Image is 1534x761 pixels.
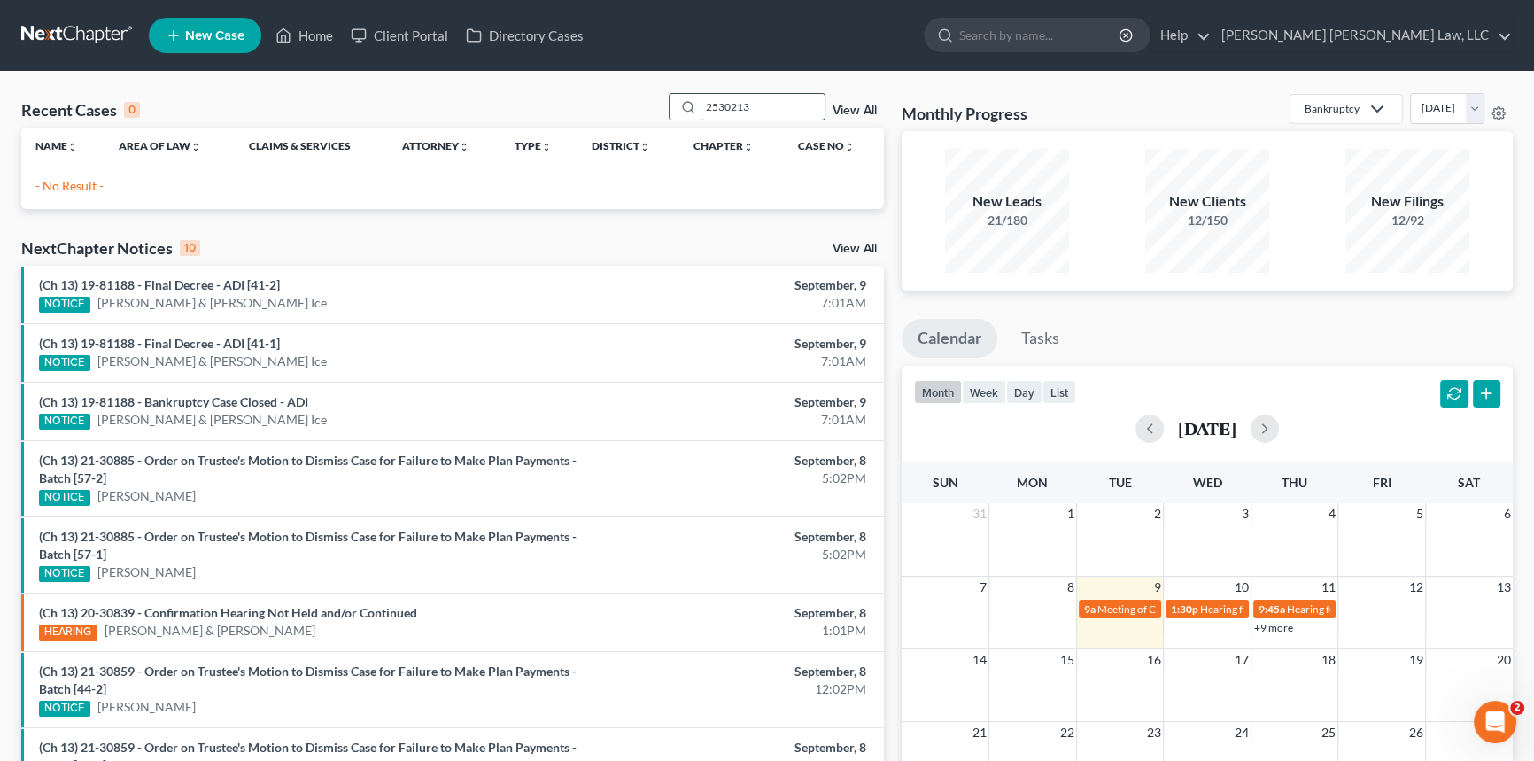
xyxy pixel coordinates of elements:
[1407,577,1425,598] span: 12
[1414,503,1425,524] span: 5
[971,649,988,671] span: 14
[39,414,90,430] div: NOTICE
[97,353,327,370] a: [PERSON_NAME] & [PERSON_NAME] Ice
[1152,577,1163,598] span: 9
[39,297,90,313] div: NOTICE
[1233,577,1251,598] span: 10
[1305,101,1360,116] div: Bankruptcy
[35,139,78,152] a: Nameunfold_more
[39,453,577,485] a: (Ch 13) 21-30885 - Order on Trustee's Motion to Dismiss Case for Failure to Make Plan Payments - ...
[602,739,866,757] div: September, 8
[1320,649,1337,671] span: 18
[844,142,855,152] i: unfold_more
[602,276,866,294] div: September, 9
[602,546,866,563] div: 5:02PM
[97,563,196,581] a: [PERSON_NAME]
[945,212,1069,229] div: 21/180
[459,142,469,152] i: unfold_more
[945,191,1069,212] div: New Leads
[1084,602,1096,616] span: 9a
[1345,212,1469,229] div: 12/92
[602,393,866,411] div: September, 9
[1042,380,1076,404] button: list
[602,622,866,640] div: 1:01PM
[1373,475,1391,490] span: Fri
[1192,475,1221,490] span: Wed
[1233,722,1251,743] span: 24
[124,102,140,118] div: 0
[1240,503,1251,524] span: 3
[902,319,997,358] a: Calendar
[1495,577,1513,598] span: 13
[1145,649,1163,671] span: 16
[1178,419,1236,438] h2: [DATE]
[39,394,308,409] a: (Ch 13) 19-81188 - Bankruptcy Case Closed - ADI
[602,353,866,370] div: 7:01AM
[39,336,280,351] a: (Ch 13) 19-81188 - Final Decree - ADI [41-1]
[67,142,78,152] i: unfold_more
[180,240,200,256] div: 10
[39,625,97,641] div: HEARING
[1152,503,1163,524] span: 2
[833,105,877,117] a: View All
[602,680,866,698] div: 12:02PM
[1151,19,1211,51] a: Help
[1058,722,1076,743] span: 22
[97,698,196,716] a: [PERSON_NAME]
[190,142,201,152] i: unfold_more
[39,529,577,562] a: (Ch 13) 21-30885 - Order on Trustee's Motion to Dismiss Case for Failure to Make Plan Payments - ...
[1145,191,1269,212] div: New Clients
[39,490,90,506] div: NOTICE
[1108,475,1131,490] span: Tue
[1097,602,1294,616] span: Meeting of Creditors for [PERSON_NAME]
[602,411,866,429] div: 7:01AM
[35,177,870,195] p: - No Result -
[342,19,457,51] a: Client Portal
[1065,503,1076,524] span: 1
[1495,649,1513,671] span: 20
[1065,577,1076,598] span: 8
[1458,475,1480,490] span: Sat
[602,470,866,487] div: 5:02PM
[1327,503,1337,524] span: 4
[602,294,866,312] div: 7:01AM
[457,19,593,51] a: Directory Cases
[933,475,958,490] span: Sun
[978,577,988,598] span: 7
[602,335,866,353] div: September, 9
[267,19,342,51] a: Home
[701,94,825,120] input: Search by name...
[833,243,877,255] a: View All
[1407,722,1425,743] span: 26
[693,139,754,152] a: Chapterunfold_more
[1407,649,1425,671] span: 19
[1145,722,1163,743] span: 23
[1212,19,1512,51] a: [PERSON_NAME] [PERSON_NAME] Law, LLC
[1259,602,1285,616] span: 9:45a
[971,722,988,743] span: 21
[97,487,196,505] a: [PERSON_NAME]
[1474,701,1516,743] iframe: Intercom live chat
[402,139,469,152] a: Attorneyunfold_more
[743,142,754,152] i: unfold_more
[39,355,90,371] div: NOTICE
[639,142,650,152] i: unfold_more
[1171,602,1198,616] span: 1:30p
[602,528,866,546] div: September, 8
[592,139,650,152] a: Districtunfold_more
[902,103,1027,124] h3: Monthly Progress
[1282,475,1307,490] span: Thu
[1233,649,1251,671] span: 17
[602,452,866,470] div: September, 8
[105,622,315,640] a: [PERSON_NAME] & [PERSON_NAME]
[1287,602,1519,616] span: Hearing for [PERSON_NAME] & [PERSON_NAME]
[1510,701,1524,715] span: 2
[541,142,552,152] i: unfold_more
[1006,380,1042,404] button: day
[798,139,855,152] a: Case Nounfold_more
[1017,475,1048,490] span: Mon
[97,411,327,429] a: [PERSON_NAME] & [PERSON_NAME] Ice
[971,503,988,524] span: 31
[1502,503,1513,524] span: 6
[185,29,244,43] span: New Case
